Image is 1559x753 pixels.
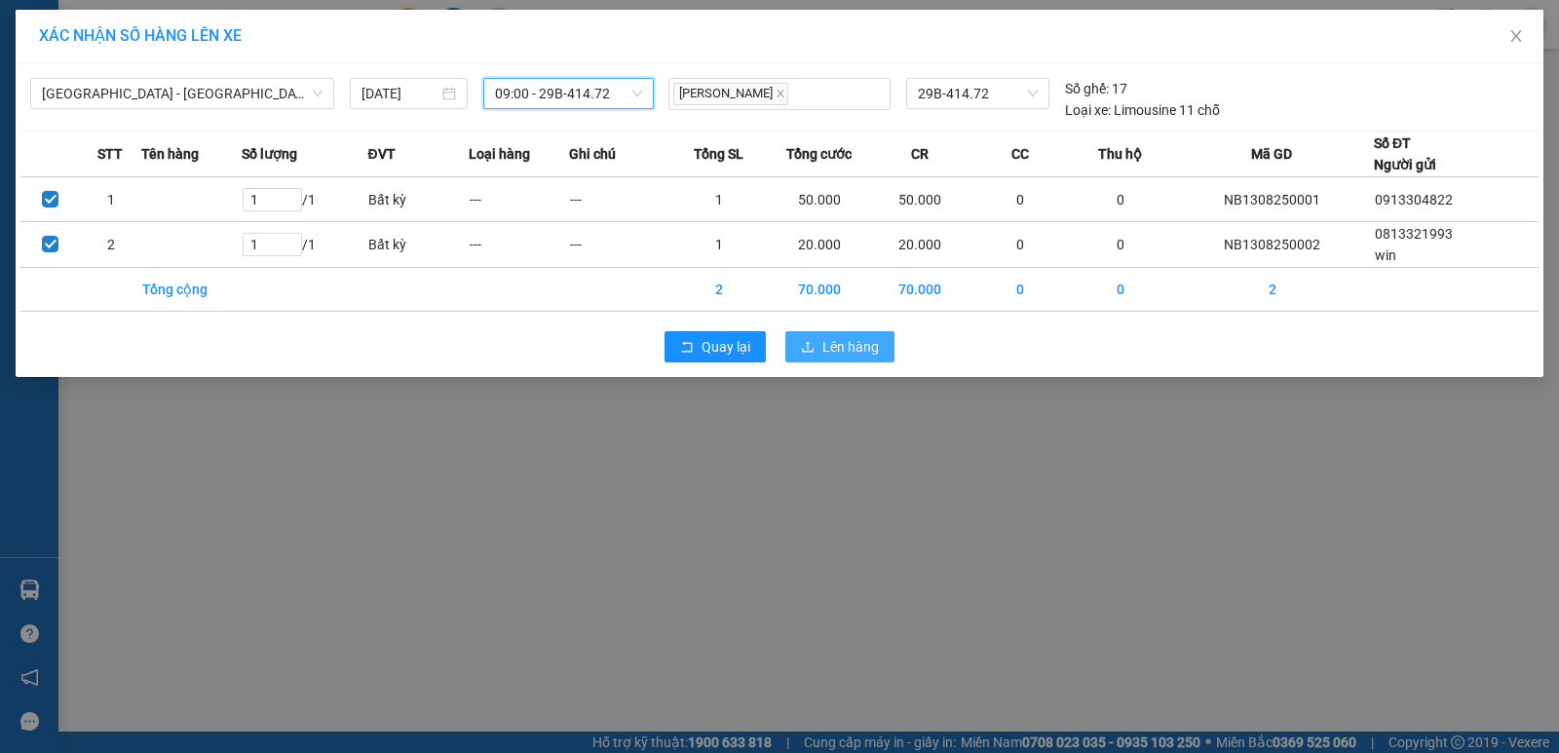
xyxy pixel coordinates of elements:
td: / 1 [242,222,368,268]
button: Close [1489,10,1543,64]
td: 0 [1071,177,1171,222]
span: ĐVT [367,143,395,165]
td: NB1308250002 [1171,222,1374,268]
span: Số lượng [242,143,297,165]
span: Tổng SL [694,143,743,165]
td: --- [569,177,669,222]
li: Số 2 [PERSON_NAME], [GEOGRAPHIC_DATA] [108,48,442,72]
span: CC [1011,143,1029,165]
td: Bất kỳ [367,222,468,268]
span: Ninh Bình - Hà Nội [42,79,323,108]
input: 13/08/2025 [361,83,438,104]
span: close [1508,28,1524,44]
td: 2 [81,222,141,268]
td: / 1 [242,177,368,222]
td: 20.000 [870,222,970,268]
span: Tổng cước [786,143,852,165]
td: --- [469,222,569,268]
span: CR [911,143,929,165]
span: 09:00 - 29B-414.72 [495,79,642,108]
span: Lên hàng [822,336,879,358]
span: XÁC NHẬN SỐ HÀNG LÊN XE [39,26,242,45]
td: Bất kỳ [367,177,468,222]
td: 50.000 [770,177,870,222]
td: 2 [1171,268,1374,312]
td: NB1308250001 [1171,177,1374,222]
td: --- [469,177,569,222]
span: Loại hàng [469,143,530,165]
span: STT [97,143,123,165]
td: 1 [669,177,770,222]
b: GỬI : Văn phòng [GEOGRAPHIC_DATA] [24,141,202,272]
li: Hotline: 19003086 [108,72,442,96]
span: win [1375,247,1396,263]
img: logo.jpg [24,24,122,122]
h1: NB1308250002 [212,141,338,184]
div: Số ĐT Người gửi [1374,132,1436,175]
span: 29B-414.72 [918,79,1038,108]
span: Quay lại [702,336,750,358]
td: 70.000 [770,268,870,312]
b: Gửi khách hàng [183,100,365,125]
span: rollback [680,340,694,356]
span: Ghi chú [569,143,616,165]
td: 20.000 [770,222,870,268]
td: 0 [1071,222,1171,268]
span: Tên hàng [141,143,199,165]
span: [PERSON_NAME] [673,83,788,105]
td: 0 [970,177,1071,222]
span: Mã GD [1251,143,1292,165]
td: 1 [81,177,141,222]
td: 1 [669,222,770,268]
button: uploadLên hàng [785,331,894,362]
span: upload [801,340,815,356]
span: Số ghế: [1065,78,1109,99]
span: Loại xe: [1065,99,1111,121]
td: 0 [1071,268,1171,312]
td: 70.000 [870,268,970,312]
td: --- [569,222,669,268]
span: 0913304822 [1375,192,1453,207]
button: rollbackQuay lại [665,331,766,362]
b: Duy Khang Limousine [158,22,392,47]
div: Limousine 11 chỗ [1065,99,1220,121]
td: 2 [669,268,770,312]
div: 17 [1065,78,1127,99]
td: 50.000 [870,177,970,222]
td: 0 [970,222,1071,268]
td: 0 [970,268,1071,312]
span: close [776,89,785,98]
td: Tổng cộng [141,268,242,312]
span: Thu hộ [1098,143,1142,165]
span: 0813321993 [1375,226,1453,242]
